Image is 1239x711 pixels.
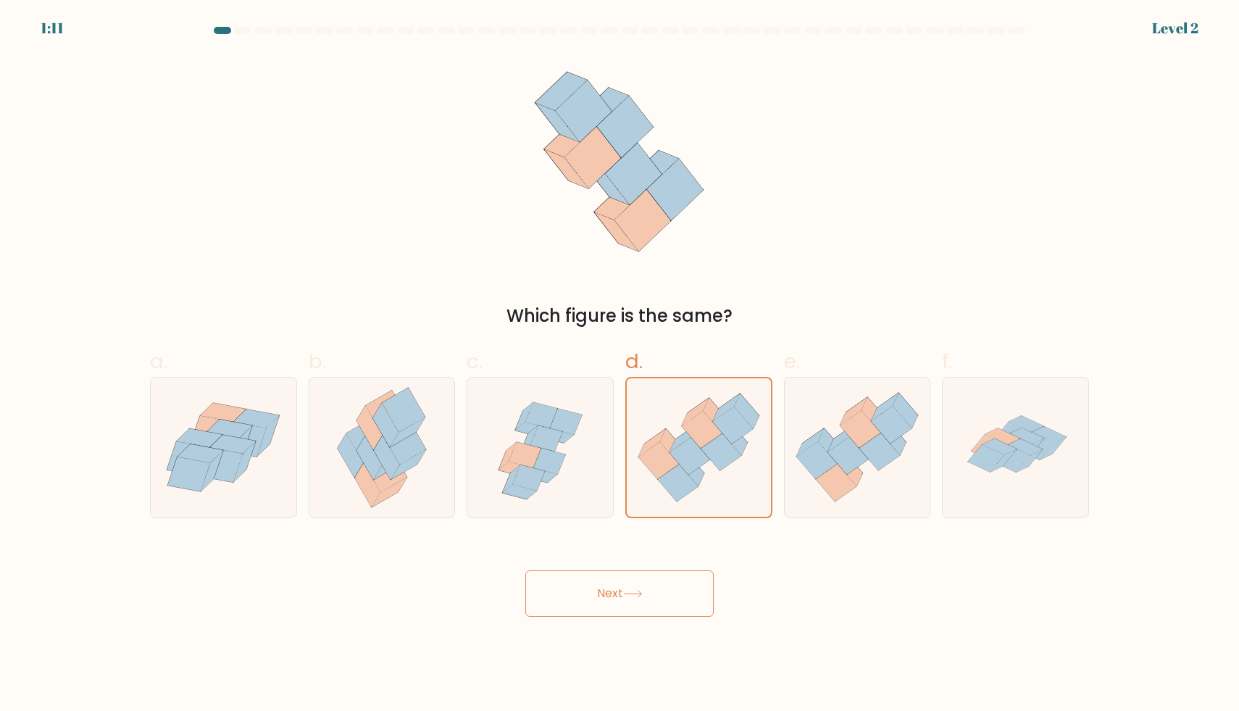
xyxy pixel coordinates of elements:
[784,347,800,375] span: e.
[150,347,167,375] span: a.
[1152,17,1198,39] div: Level 2
[41,17,64,39] div: 1:11
[625,347,643,375] span: d.
[309,347,326,375] span: b.
[159,303,1080,329] div: Which figure is the same?
[467,347,483,375] span: c.
[525,570,714,617] button: Next
[942,347,952,375] span: f.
